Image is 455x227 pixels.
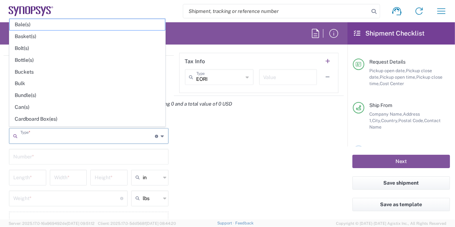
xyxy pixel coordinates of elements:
a: Support [217,221,235,225]
span: Bolt(s) [10,43,165,54]
input: Shipment, tracking or reference number [183,4,369,18]
h2: Employee Non-Product Shipment Request [9,29,136,38]
a: Feedback [235,221,253,225]
span: Company Name, [369,111,403,117]
button: Save shipment [352,176,450,190]
button: Save as template [352,198,450,211]
button: Next [352,155,450,168]
span: [DATE] 09:51:12 [67,221,95,226]
span: City, [372,118,381,123]
span: Cost Center [380,81,404,86]
span: Bottle(s) [10,55,165,66]
em: Total shipment is made up of 1 package(s) containing 0 piece(s) weighing 0 and a total value of 0... [4,101,237,107]
span: Copyright © [DATE]-[DATE] Agistix Inc., All Rights Reserved [336,220,446,227]
h2: Tax Info [185,58,205,65]
span: Request Details [369,59,406,65]
h2: Shipment Checklist [354,29,425,38]
span: Ship From [369,102,392,108]
span: Can(s) [10,102,165,113]
span: Bulk [10,78,165,89]
span: Carton(s) [10,125,165,136]
span: Server: 2025.17.0-16a969492de [9,221,95,226]
span: Bundle(s) [10,90,165,101]
span: Postal Code, [398,118,424,123]
span: [DATE] 08:44:20 [146,221,176,226]
span: Pickup open date, [369,68,406,73]
span: Country, [381,118,398,123]
span: Buckets [10,66,165,78]
span: Ship To [369,146,386,152]
span: Client: 2025.17.0-5dd568f [98,221,176,226]
span: Pickup open time, [380,74,416,80]
span: Cardboard Box(es) [10,114,165,125]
